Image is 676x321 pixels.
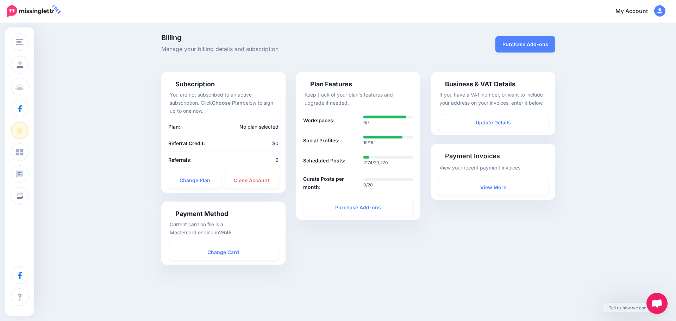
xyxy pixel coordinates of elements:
b: Referral Credit: [168,140,205,146]
p: You are not subscribed to an active subscription. Click below to sign up to one now. [170,91,277,115]
p: Current card on file is a Mastercard ending in . [170,220,248,236]
p: 2174/20,270 [363,159,413,166]
b: Social Profiles: [303,136,339,144]
span: Billing [161,34,421,41]
b: Choose Plan [212,100,243,106]
h4: Subscription [170,80,215,88]
div: $0 [223,139,284,147]
img: menu.png [16,39,23,45]
p: If you have a VAT number, or want to include your address on your invoices, enter it below. [439,91,547,107]
b: Curate Posts per month: [303,175,353,191]
b: Workspaces: [303,116,334,124]
a: Tell us how we can improve [602,303,668,313]
a: Purchase Add-ons [303,199,413,216]
b: 2645 [219,229,232,235]
h4: Payment Method [170,210,228,218]
h4: Plan Features [305,80,352,88]
a: Change Plan [168,172,222,189]
a: My Account [608,3,665,20]
a: View More [438,179,548,196]
p: View your recent payment invoices. [439,163,547,172]
a: FREE [7,4,54,19]
a: Close Account [225,172,278,189]
a: Update Details [438,115,548,131]
p: 0/20 [363,181,413,189]
p: 15/19 [363,139,413,146]
span: 0 [275,157,278,163]
a: Purchase Add-ons [495,36,555,53]
p: Keep track of your plan's features and upgrade if needed. [305,91,412,107]
b: Scheduled Posts: [303,156,345,165]
img: Missinglettr [7,5,54,17]
span: FREE [49,2,64,17]
p: 6/7 [363,119,413,126]
div: No plan selected [203,123,284,131]
b: Referrals: [168,157,192,163]
h4: Business & VAT Details [439,80,515,88]
h4: Payment Invoices [439,152,547,160]
a: Change Card [168,244,278,260]
span: Manage your billing details and subscription [161,45,421,54]
b: Plan: [168,124,180,130]
div: Ouvrir le chat [646,293,668,314]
